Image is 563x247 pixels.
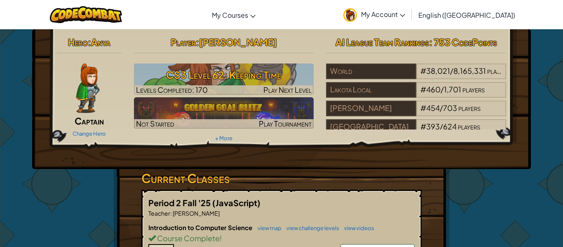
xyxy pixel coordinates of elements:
span: Captain [75,115,104,127]
span: 460 [426,85,441,94]
span: / [440,122,443,131]
a: view videos [340,225,374,231]
span: Play Tournament [259,119,312,128]
img: avatar [343,8,357,22]
span: players [458,122,480,131]
span: Levels Completed: 170 [136,85,208,94]
div: [PERSON_NAME] [326,101,416,116]
span: 624 [443,122,457,131]
a: Lakota Local#460/1,701players [326,90,506,99]
h3: Current Classes [141,169,422,188]
span: # [420,66,426,75]
span: 393 [426,122,440,131]
span: 1,701 [444,85,461,94]
img: CodeCombat logo [50,6,122,23]
a: English ([GEOGRAPHIC_DATA]) [414,4,519,26]
span: (JavaScript) [212,198,260,208]
a: view map [253,225,281,231]
div: [GEOGRAPHIC_DATA] [326,119,416,135]
img: Golden Goal [134,97,314,129]
span: 703 [443,103,457,113]
a: Change Hero [73,130,106,137]
span: Course Complete [156,233,220,243]
span: 454 [426,103,440,113]
span: : [170,209,172,217]
span: Not Started [136,119,174,128]
span: Introduction to Computer Science [148,223,253,231]
div: World [326,64,416,79]
span: players [462,85,485,94]
span: Player [171,36,196,48]
a: Not StartedPlay Tournament [134,97,314,129]
a: view challenge levels [282,225,339,231]
span: Teacher [148,209,170,217]
span: [PERSON_NAME] [199,36,277,48]
a: Play Next Level [134,64,314,95]
span: My Account [361,10,405,19]
a: [PERSON_NAME]#454/703players [326,108,506,118]
span: 8,165,331 [453,66,486,75]
span: English ([GEOGRAPHIC_DATA]) [418,11,515,19]
span: : [88,36,91,48]
span: [PERSON_NAME] [172,209,220,217]
span: My Courses [212,11,248,19]
div: Lakota Local [326,82,416,98]
span: Period 2 Fall '25 [148,198,212,208]
span: # [420,85,426,94]
span: players [487,66,509,75]
a: My Courses [208,4,260,26]
span: ! [220,233,222,243]
span: / [450,66,453,75]
span: Play Next Level [263,85,312,94]
span: Anya [91,36,110,48]
span: / [441,85,444,94]
span: : [196,36,199,48]
a: + More [215,135,232,141]
a: World#38,021/8,165,331players [326,71,506,81]
span: AI League Team Rankings [335,36,429,48]
a: [GEOGRAPHIC_DATA]#393/624players [326,127,506,136]
span: : 753 CodePoints [429,36,497,48]
span: / [440,103,443,113]
span: # [420,122,426,131]
span: players [458,103,481,113]
span: 38,021 [426,66,450,75]
a: My Account [339,2,409,28]
h3: CS3 Level 62: Keeping Time [134,66,314,84]
img: captain-pose.png [76,64,99,113]
img: CS3 Level 62: Keeping Time [134,64,314,95]
span: Hero [68,36,88,48]
span: # [420,103,426,113]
